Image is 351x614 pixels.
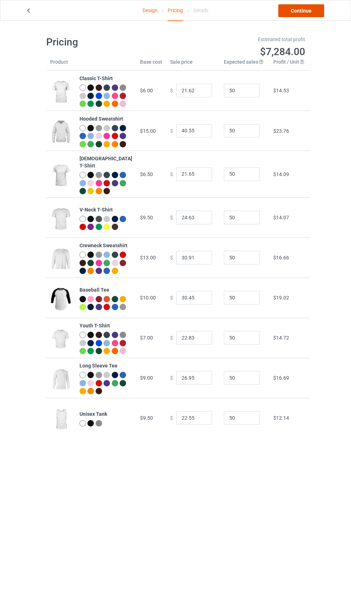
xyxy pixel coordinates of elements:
[140,128,156,134] span: $15.00
[140,255,156,260] span: $13.00
[269,58,310,70] th: Profit / Unit
[170,88,173,93] span: $
[140,415,153,421] span: $9.50
[170,171,173,177] span: $
[140,375,153,381] span: $9.00
[273,215,289,220] span: $14.07
[140,88,153,93] span: $6.00
[140,215,153,220] span: $9.50
[278,4,324,17] a: Continue
[80,156,132,169] b: [DEMOGRAPHIC_DATA] T-Shirt
[273,88,289,93] span: $14.53
[120,84,126,91] img: heather_texture.png
[273,415,289,421] span: $12.14
[273,375,289,381] span: $16.69
[96,420,102,427] img: heather_texture.png
[260,46,305,58] span: $7,284.00
[170,295,173,301] span: $
[143,0,158,20] a: Design
[80,75,113,81] b: Classic T-Shirt
[80,116,123,122] b: Hooded Sweatshirt
[170,375,173,381] span: $
[80,207,113,213] b: V-Neck T-Shirt
[170,215,173,220] span: $
[80,243,128,248] b: Crewneck Sweatshirt
[273,295,289,301] span: $19.02
[120,304,126,310] img: heather_texture.png
[136,58,166,70] th: Base cost
[80,287,109,293] b: Baseball Tee
[273,171,289,177] span: $14.09
[80,363,117,369] b: Long Sleeve Tee
[140,295,156,301] span: $10.00
[170,415,173,421] span: $
[166,58,220,70] th: Sale price
[46,58,76,70] th: Product
[273,255,289,260] span: $16.66
[46,36,171,49] h1: Pricing
[170,128,173,133] span: $
[273,335,289,341] span: $14.72
[168,0,183,21] div: Pricing
[220,58,269,70] th: Expected sales
[80,411,107,417] b: Unisex Tank
[140,171,153,177] span: $6.50
[193,0,208,20] div: Details
[273,128,289,134] span: $23.76
[80,323,110,328] b: Youth T-Shirt
[120,332,126,338] img: heather_texture.png
[170,335,173,341] span: $
[181,36,305,43] div: Estimated total profit
[170,255,173,260] span: $
[140,335,153,341] span: $7.00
